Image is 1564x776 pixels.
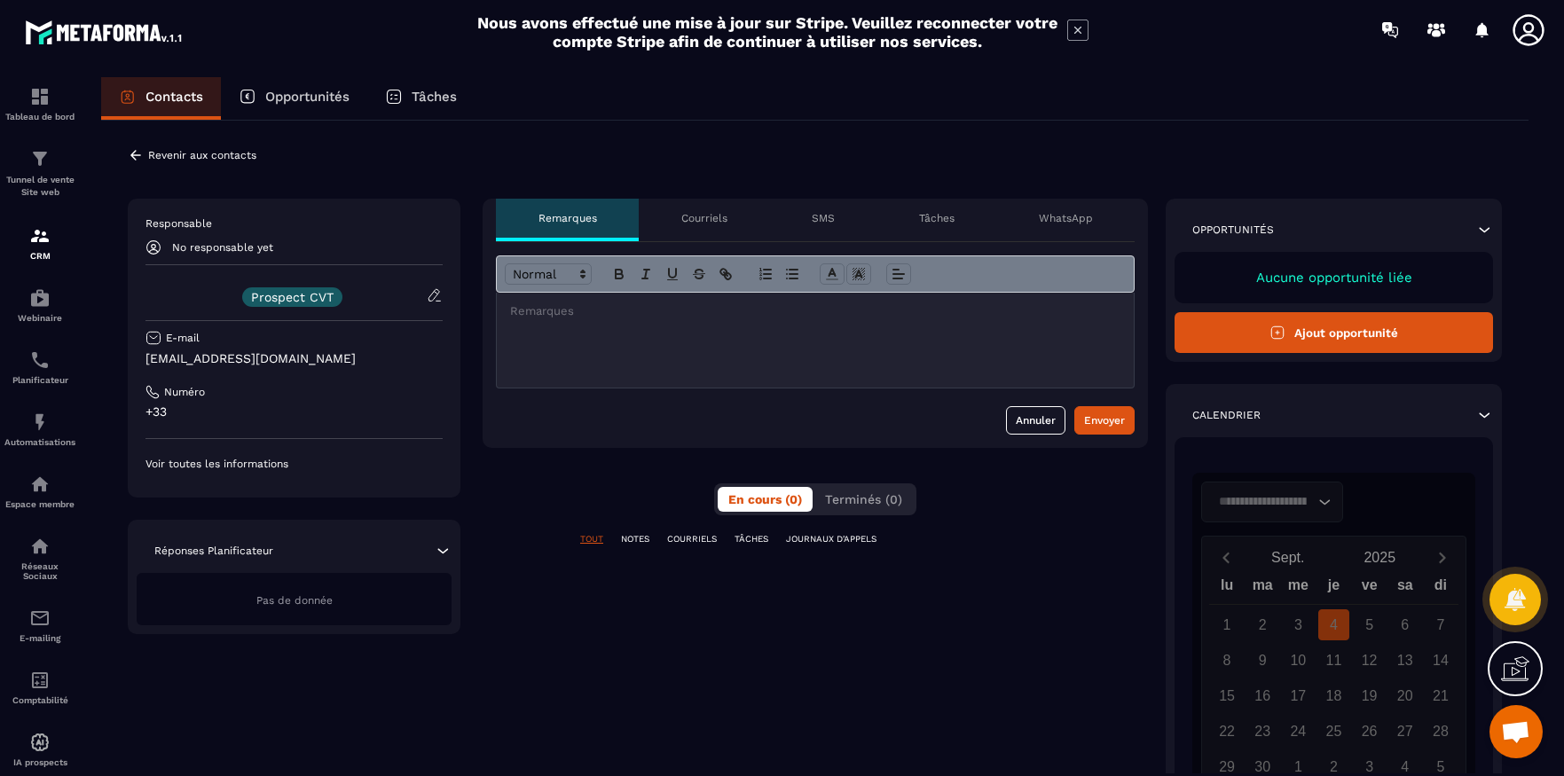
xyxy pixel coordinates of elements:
[412,89,457,105] p: Tâches
[164,385,205,399] p: Numéro
[1489,705,1543,758] a: Ouvrir le chat
[1084,412,1125,429] div: Envoyer
[728,492,802,506] span: En cours (0)
[172,241,273,254] p: No responsable yet
[1192,223,1274,237] p: Opportunités
[145,350,443,367] p: [EMAIL_ADDRESS][DOMAIN_NAME]
[29,349,51,371] img: scheduler
[1192,408,1261,422] p: Calendrier
[29,474,51,495] img: automations
[4,499,75,509] p: Espace membre
[4,437,75,447] p: Automatisations
[4,695,75,705] p: Comptabilité
[814,487,913,512] button: Terminés (0)
[265,89,350,105] p: Opportunités
[1074,406,1135,435] button: Envoyer
[4,561,75,581] p: Réseaux Sociaux
[1039,211,1093,225] p: WhatsApp
[145,89,203,105] p: Contacts
[29,670,51,691] img: accountant
[145,216,443,231] p: Responsable
[4,274,75,336] a: automationsautomationsWebinaire
[476,13,1058,51] h2: Nous avons effectué une mise à jour sur Stripe. Veuillez reconnecter votre compte Stripe afin de ...
[1006,406,1065,435] button: Annuler
[251,291,334,303] p: Prospect CVT
[4,656,75,718] a: accountantaccountantComptabilité
[919,211,955,225] p: Tâches
[4,398,75,460] a: automationsautomationsAutomatisations
[367,77,475,120] a: Tâches
[4,594,75,656] a: emailemailE-mailing
[1175,312,1493,353] button: Ajout opportunité
[786,533,876,545] p: JOURNAUX D'APPELS
[29,225,51,247] img: formation
[4,633,75,643] p: E-mailing
[538,211,597,225] p: Remarques
[681,211,727,225] p: Courriels
[4,251,75,261] p: CRM
[25,16,185,48] img: logo
[101,77,221,120] a: Contacts
[166,331,200,345] p: E-mail
[154,544,273,558] p: Réponses Planificateur
[29,607,51,629] img: email
[256,594,333,607] span: Pas de donnée
[29,732,51,753] img: automations
[4,757,75,767] p: IA prospects
[4,336,75,398] a: schedulerschedulerPlanificateur
[4,112,75,121] p: Tableau de bord
[735,533,768,545] p: TÂCHES
[812,211,835,225] p: SMS
[29,536,51,557] img: social-network
[4,174,75,199] p: Tunnel de vente Site web
[825,492,902,506] span: Terminés (0)
[29,86,51,107] img: formation
[667,533,717,545] p: COURRIELS
[29,287,51,309] img: automations
[4,460,75,522] a: automationsautomationsEspace membre
[148,149,256,161] p: Revenir aux contacts
[4,313,75,323] p: Webinaire
[4,135,75,212] a: formationformationTunnel de vente Site web
[145,457,443,471] p: Voir toutes les informations
[718,487,813,512] button: En cours (0)
[1192,270,1475,286] p: Aucune opportunité liée
[29,148,51,169] img: formation
[4,522,75,594] a: social-networksocial-networkRéseaux Sociaux
[621,533,649,545] p: NOTES
[4,212,75,274] a: formationformationCRM
[4,375,75,385] p: Planificateur
[221,77,367,120] a: Opportunités
[145,404,443,420] p: +33
[580,533,603,545] p: TOUT
[4,73,75,135] a: formationformationTableau de bord
[29,412,51,433] img: automations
